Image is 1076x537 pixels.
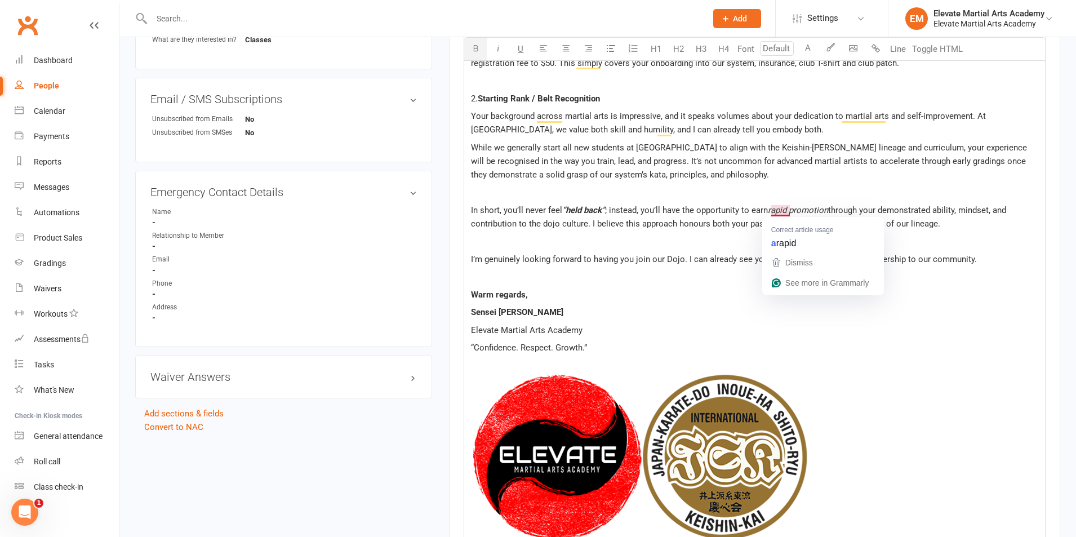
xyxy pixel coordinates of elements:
[152,313,417,323] strong: -
[15,301,119,327] a: Workouts
[150,186,417,198] h3: Emergency Contact Details
[15,124,119,149] a: Payments
[34,335,90,344] div: Assessments
[144,422,203,432] a: Convert to NAC
[152,265,417,276] strong: -
[713,9,761,28] button: Add
[797,38,819,60] button: A
[905,7,928,30] div: EM
[152,127,245,138] div: Unsubscribed from SMSes
[34,360,54,369] div: Tasks
[34,309,68,318] div: Workouts
[152,289,417,299] strong: -
[518,44,523,54] span: U
[15,251,119,276] a: Gradings
[15,149,119,175] a: Reports
[760,41,794,56] input: Default
[34,157,61,166] div: Reports
[34,56,73,65] div: Dashboard
[152,278,245,289] div: Phone
[15,225,119,251] a: Product Sales
[733,14,747,23] span: Add
[605,205,768,215] span: ; instead, you’ll have the opportunity to earn
[471,343,587,353] span: “Confidence. Respect. Growth.”
[34,259,66,268] div: Gradings
[768,205,828,215] span: rapid promotion
[15,276,119,301] a: Waivers
[690,38,712,60] button: H3
[34,499,43,508] span: 1
[15,175,119,200] a: Messages
[34,132,69,141] div: Payments
[34,482,83,491] div: Class check-in
[152,230,245,241] div: Relationship to Member
[471,143,1029,180] span: While we generally start all new students at [GEOGRAPHIC_DATA] to align with the Keishin-[PERSON_...
[471,254,977,264] span: I’m genuinely looking forward to having you join our Dojo. I can already see you bringing great e...
[152,114,245,125] div: Unsubscribed from Emails
[150,371,417,383] h3: Waiver Answers
[471,290,528,300] span: Warm regards,
[152,34,245,45] div: What are they interested in?
[34,233,82,242] div: Product Sales
[34,208,79,217] div: Automations
[15,474,119,500] a: Class kiosk mode
[152,241,417,251] strong: -
[34,385,74,394] div: What's New
[667,38,690,60] button: H2
[34,457,60,466] div: Roll call
[152,302,245,313] div: Address
[471,111,988,135] span: Your background across martial arts is impressive, and it speaks volumes about your dedication to...
[562,205,605,215] span: “held back”
[152,207,245,218] div: Name
[15,327,119,352] a: Assessments
[471,205,562,215] span: In short, you’ll never feel
[245,128,310,137] strong: No
[933,8,1044,19] div: Elevate Martial Arts Academy
[15,352,119,378] a: Tasks
[807,6,838,31] span: Settings
[471,45,1025,68] span: I completely understand where you’re coming from. Given your experience and that you already have...
[245,115,310,123] strong: No
[15,424,119,449] a: General attendance kiosk mode
[15,378,119,403] a: What's New
[15,99,119,124] a: Calendar
[15,200,119,225] a: Automations
[152,254,245,265] div: Email
[34,183,69,192] div: Messages
[245,35,310,44] strong: Classes
[144,409,224,419] a: Add sections & fields
[34,81,59,90] div: People
[933,19,1044,29] div: Elevate Martial Arts Academy
[471,325,583,335] span: Elevate Martial Arts Academy
[11,499,38,526] iframe: Intercom live chat
[150,93,417,105] h3: Email / SMS Subscriptions
[471,94,478,104] span: 2.
[735,38,757,60] button: Font
[34,284,61,293] div: Waivers
[15,48,119,73] a: Dashboard
[34,432,103,441] div: General attendance
[712,38,735,60] button: H4
[34,106,65,116] div: Calendar
[478,94,600,104] span: Starting Rank / Belt Recognition
[471,307,563,317] span: Sensei [PERSON_NAME]
[148,11,699,26] input: Search...
[909,38,966,60] button: Toggle HTML
[15,449,119,474] a: Roll call
[14,11,42,39] a: Clubworx
[152,218,417,228] strong: -
[15,73,119,99] a: People
[509,38,532,60] button: U
[644,38,667,60] button: H1
[471,205,1008,229] span: through your demonstrated ability, mindset, and contribution to the dojo culture. I believe this ...
[887,38,909,60] button: Line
